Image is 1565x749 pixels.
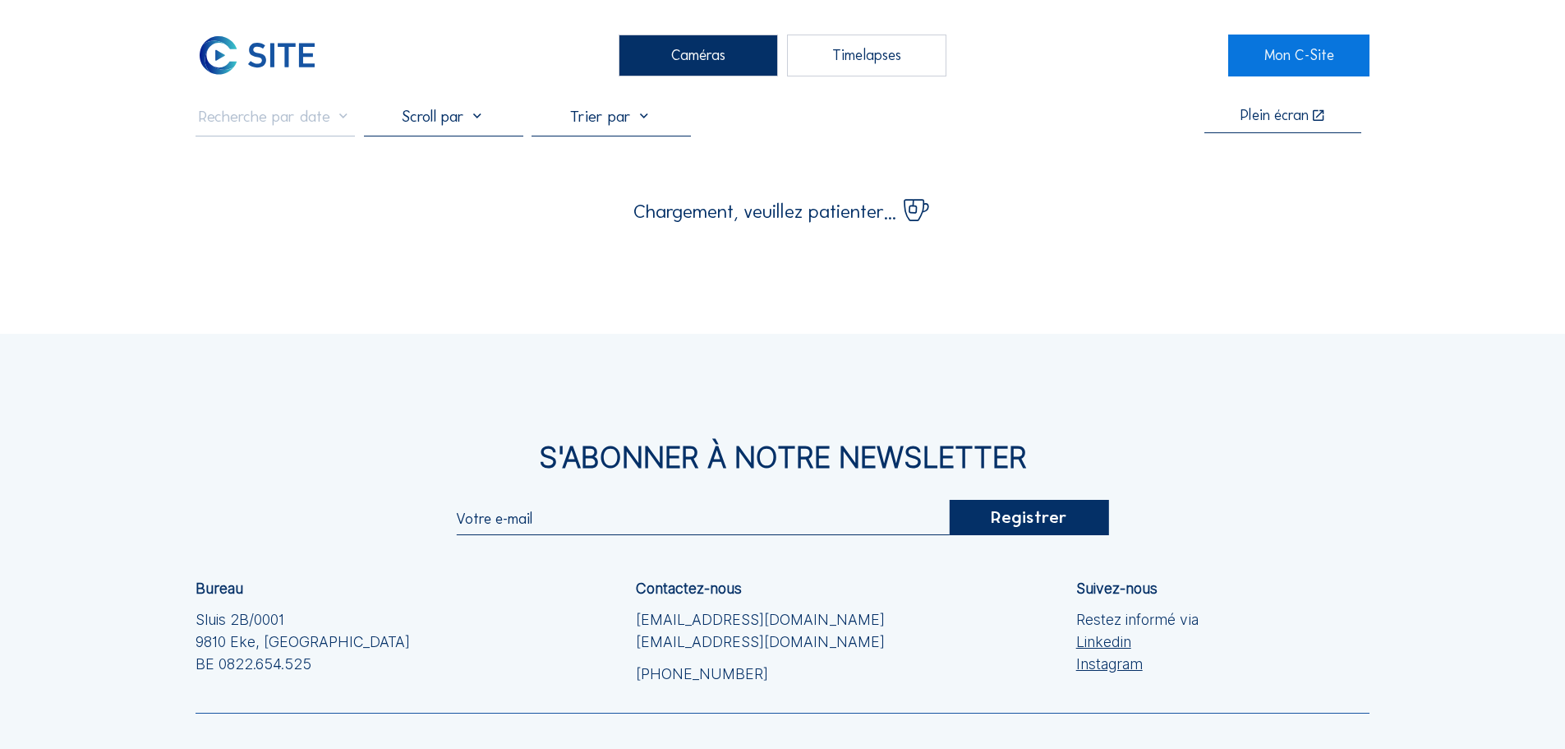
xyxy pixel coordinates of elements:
[949,500,1108,535] div: Registrer
[196,35,336,76] a: C-SITE Logo
[1240,109,1309,124] div: Plein écran
[196,443,1369,473] div: S'Abonner à notre newsletter
[196,106,355,126] input: Recherche par date 󰅀
[636,663,885,686] a: [PHONE_NUMBER]
[196,609,410,675] div: Sluis 2B/0001 9810 Eke, [GEOGRAPHIC_DATA] BE 0822.654.525
[1076,581,1158,596] div: Suivez-nous
[787,35,946,76] div: Timelapses
[636,609,885,631] a: [EMAIL_ADDRESS][DOMAIN_NAME]
[196,581,243,596] div: Bureau
[636,631,885,654] a: [EMAIL_ADDRESS][DOMAIN_NAME]
[1228,35,1369,76] a: Mon C-Site
[633,202,896,221] span: Chargement, veuillez patienter...
[636,581,742,596] div: Contactez-nous
[1076,631,1199,654] a: Linkedin
[196,35,319,76] img: C-SITE Logo
[456,510,949,528] input: Votre e-mail
[619,35,778,76] div: Caméras
[1076,654,1199,676] a: Instagram
[1076,609,1199,675] div: Restez informé via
